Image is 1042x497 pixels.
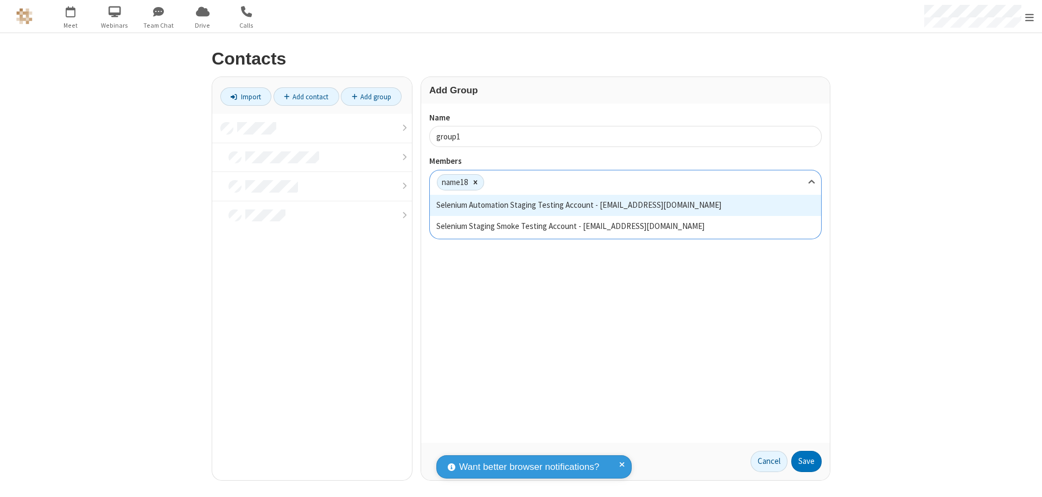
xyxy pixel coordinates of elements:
h3: Add Group [429,85,822,95]
div: Selenium Staging Smoke Testing Account - [EMAIL_ADDRESS][DOMAIN_NAME] [430,216,821,237]
div: name18 [437,175,468,190]
label: Name [429,112,822,124]
a: Add group [341,87,402,106]
label: Members [429,155,822,168]
span: Drive [182,21,223,30]
span: Calls [226,21,267,30]
a: Import [220,87,271,106]
input: Name [429,126,822,147]
div: Selenium Automation Staging Testing Account - [EMAIL_ADDRESS][DOMAIN_NAME] [430,195,821,216]
span: Want better browser notifications? [459,460,599,474]
img: QA Selenium DO NOT DELETE OR CHANGE [16,8,33,24]
a: Cancel [751,451,787,473]
span: Team Chat [138,21,179,30]
h2: Contacts [212,49,830,68]
button: Save [791,451,822,473]
span: Meet [50,21,91,30]
span: Webinars [94,21,135,30]
a: Add contact [274,87,339,106]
